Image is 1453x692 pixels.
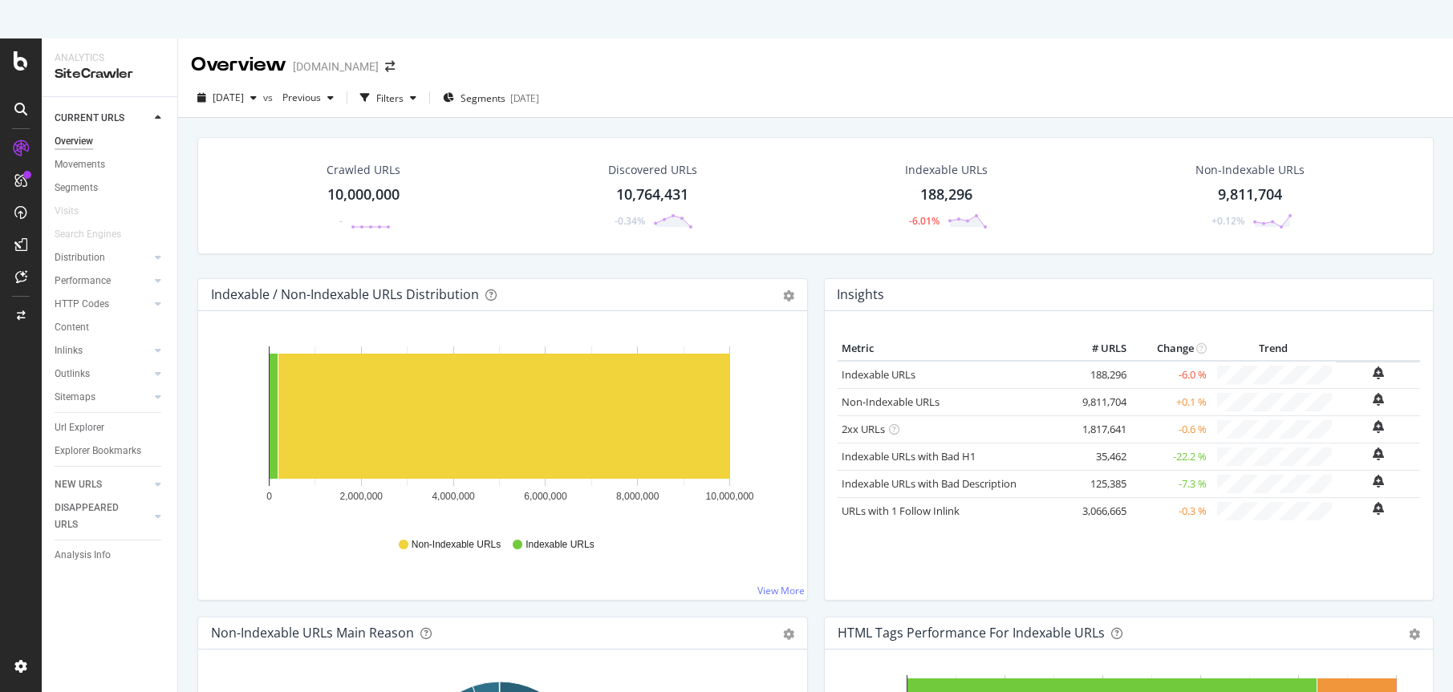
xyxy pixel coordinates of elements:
[1373,447,1384,460] div: bell-plus
[1130,470,1211,497] td: -7.3 %
[55,65,164,83] div: SiteCrawler
[55,203,95,220] a: Visits
[55,419,166,436] a: Url Explorer
[55,110,150,127] a: CURRENT URLS
[55,476,150,493] a: NEW URLS
[1409,629,1420,640] div: gear
[842,449,976,463] a: Indexable URLs with Bad H1
[1373,502,1384,515] div: bell-plus
[842,422,885,436] a: 2xx URLs
[905,162,988,178] div: Indexable URLs
[436,85,546,111] button: Segments[DATE]
[293,59,379,75] div: [DOMAIN_NAME]
[55,273,150,289] a: Performance
[524,491,567,502] text: 6,000,000
[838,625,1105,641] div: HTML Tags Performance for Indexable URLs
[376,91,404,105] div: Filters
[340,491,384,502] text: 2,000,000
[1130,497,1211,524] td: -0.3 %
[55,342,83,359] div: Inlinks
[213,91,244,104] span: 2025 Jul. 18th
[705,491,753,502] text: 10,000,000
[55,226,121,243] div: Search Engines
[1066,337,1130,361] th: # URLS
[55,419,104,436] div: Url Explorer
[55,389,150,406] a: Sitemaps
[842,476,1017,491] a: Indexable URLs with Bad Description
[55,180,166,196] a: Segments
[211,337,788,523] svg: A chart.
[55,296,150,313] a: HTTP Codes
[55,180,98,196] div: Segments
[55,296,109,313] div: HTTP Codes
[1211,337,1336,361] th: Trend
[1066,443,1130,470] td: 35,462
[1373,475,1384,488] div: bell-plus
[783,629,794,640] div: gear
[263,91,276,104] span: vs
[276,85,340,111] button: Previous
[55,342,150,359] a: Inlinks
[1398,637,1437,676] iframe: Intercom live chat
[1066,388,1130,415] td: 9,811,704
[1130,388,1211,415] td: +0.1 %
[55,319,89,336] div: Content
[783,290,794,301] div: gear
[55,366,150,382] a: Outlinks
[55,156,105,173] div: Movements
[211,286,479,302] div: Indexable / Non-Indexable URLs Distribution
[1212,214,1244,228] div: +0.12%
[354,85,423,111] button: Filters
[385,61,395,72] div: arrow-right-arrow-left
[327,184,400,205] div: 10,000,000
[211,625,414,641] div: Non-Indexable URLs Main Reason
[615,214,645,228] div: -0.34%
[1373,366,1384,379] div: bell-plus
[55,133,93,150] div: Overview
[55,500,150,533] a: DISAPPEARED URLS
[909,214,940,228] div: -6.01%
[55,133,166,150] a: Overview
[55,51,164,65] div: Analytics
[757,584,805,597] a: View More
[276,91,321,104] span: Previous
[432,491,475,502] text: 4,000,000
[842,395,940,409] a: Non-Indexable URLs
[55,319,166,336] a: Content
[1373,393,1384,406] div: bell-plus
[1130,361,1211,389] td: -6.0 %
[266,491,272,502] text: 0
[842,367,915,382] a: Indexable URLs
[55,110,124,127] div: CURRENT URLS
[1195,162,1305,178] div: Non-Indexable URLs
[1066,470,1130,497] td: 125,385
[526,538,594,552] span: Indexable URLs
[327,162,400,178] div: Crawled URLs
[55,443,166,459] a: Explorer Bookmarks
[608,162,697,178] div: Discovered URLs
[191,51,286,79] div: Overview
[55,389,95,406] div: Sitemaps
[837,284,884,306] h4: Insights
[1130,415,1211,443] td: -0.6 %
[55,443,141,459] div: Explorer Bookmarks
[461,91,505,105] span: Segments
[191,85,263,111] button: [DATE]
[838,337,1067,361] th: Metric
[616,184,688,205] div: 10,764,431
[1066,497,1130,524] td: 3,066,665
[1130,337,1211,361] th: Change
[55,500,136,533] div: DISAPPEARED URLS
[1066,415,1130,443] td: 1,817,641
[55,203,79,220] div: Visits
[510,91,539,105] div: [DATE]
[412,538,501,552] span: Non-Indexable URLs
[1218,184,1282,205] div: 9,811,704
[55,273,111,289] div: Performance
[616,491,660,502] text: 8,000,000
[1130,443,1211,470] td: -22.2 %
[55,249,105,266] div: Distribution
[339,214,343,228] div: -
[55,226,137,243] a: Search Engines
